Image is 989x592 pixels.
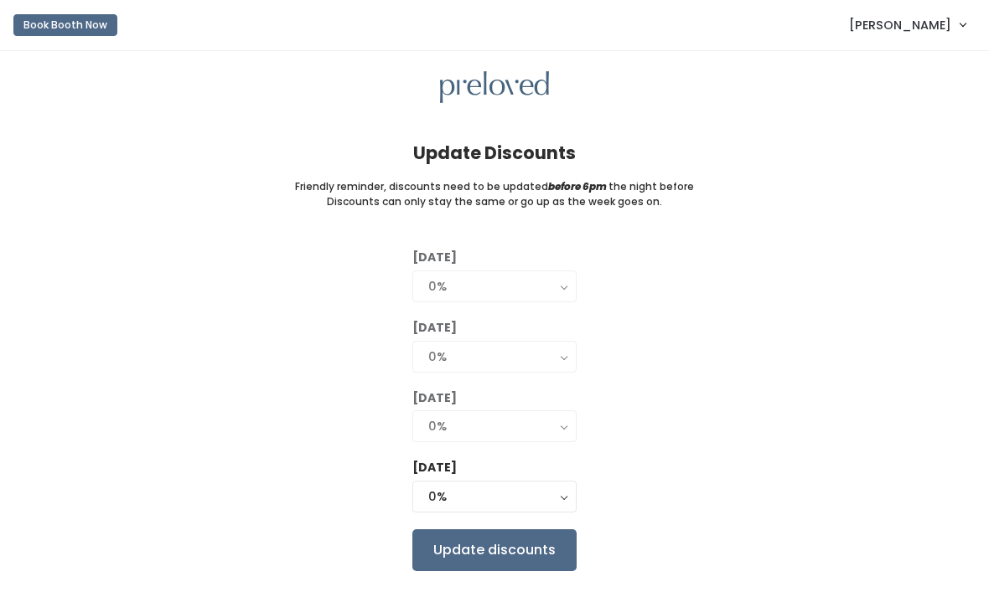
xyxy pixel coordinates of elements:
label: [DATE] [412,389,457,407]
span: [PERSON_NAME] [849,16,951,34]
div: 0% [428,277,561,296]
small: Friendly reminder, discounts need to be updated the night before [295,179,694,194]
label: [DATE] [412,319,457,337]
input: Update discounts [412,529,577,571]
i: before 6pm [548,179,607,193]
h4: Update Discounts [413,143,576,162]
a: Book Booth Now [13,7,117,44]
div: 0% [428,347,561,366]
button: 0% [412,341,577,373]
button: Book Booth Now [13,14,117,36]
button: 0% [412,481,577,512]
button: 0% [412,270,577,302]
div: 0% [428,417,561,435]
label: [DATE] [412,249,457,266]
small: Discounts can only stay the same or go up as the week goes on. [327,194,662,209]
img: preloved logo [440,71,549,104]
a: [PERSON_NAME] [832,7,982,43]
label: [DATE] [412,459,457,476]
div: 0% [428,487,561,506]
button: 0% [412,410,577,442]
